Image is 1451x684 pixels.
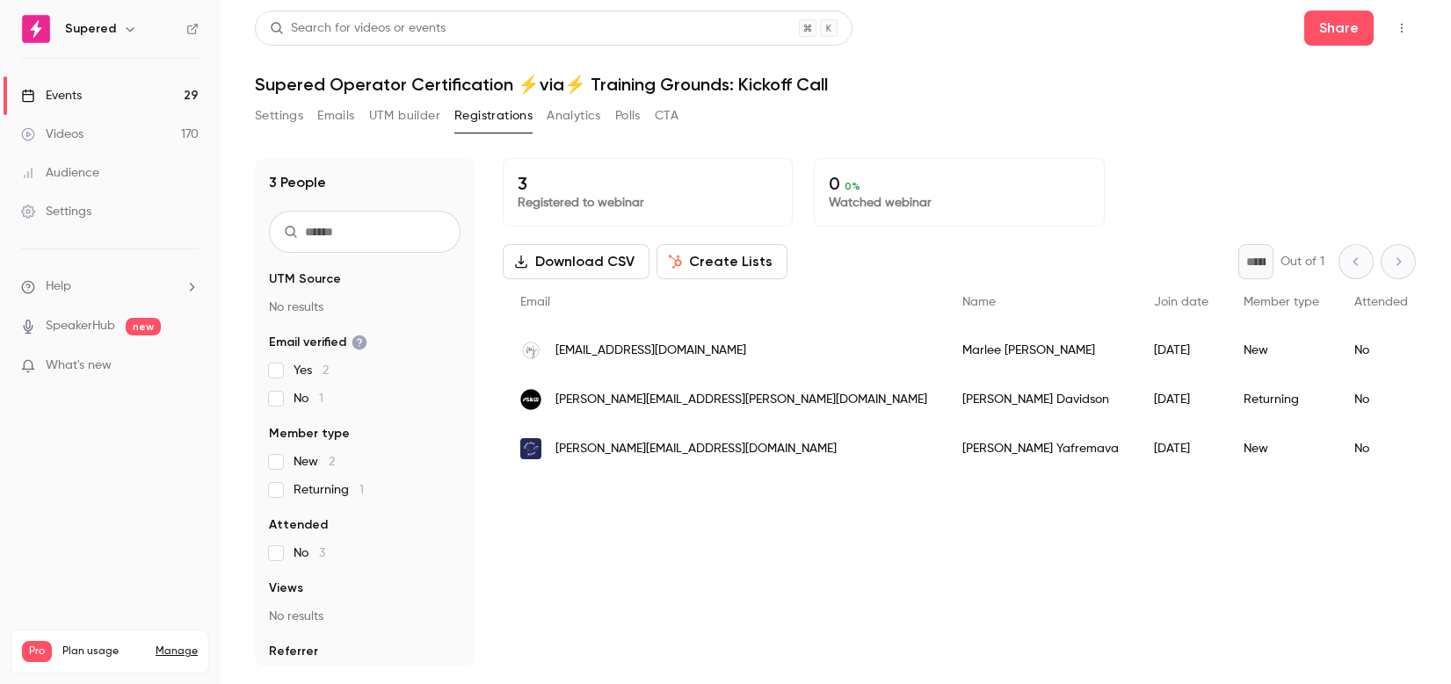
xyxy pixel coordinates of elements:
div: Returning [1226,375,1337,424]
a: Manage [156,644,198,659]
button: Settings [255,102,303,130]
span: Plan usage [62,644,145,659]
h1: 3 People [269,172,326,193]
p: No results [269,608,461,625]
span: Help [46,277,71,296]
img: psandco.ca [520,389,541,410]
span: [PERSON_NAME][EMAIL_ADDRESS][DOMAIN_NAME] [555,440,837,458]
p: 0 [829,173,1089,194]
span: Returning [294,481,364,499]
a: SpeakerHub [46,317,115,335]
span: Yes [294,362,329,379]
span: 1 [319,392,323,405]
p: No results [269,299,461,316]
span: No [294,390,323,407]
div: [DATE] [1136,424,1226,473]
h1: Supered Operator Certification ⚡️via⚡️ Training Grounds: Kickoff Call [255,74,1416,95]
div: [PERSON_NAME] Davidson [945,375,1136,424]
div: No [1337,375,1426,424]
span: [PERSON_NAME][EMAIL_ADDRESS][PERSON_NAME][DOMAIN_NAME] [555,391,927,409]
button: UTM builder [369,102,440,130]
span: 1 [359,484,364,496]
div: Events [21,87,82,104]
span: What's new [46,356,112,375]
button: Download CSV [503,244,649,279]
button: Emails [317,102,354,130]
span: new [126,318,161,335]
div: [DATE] [1136,326,1226,375]
p: Registered to webinar [518,194,778,212]
div: Audience [21,164,99,182]
span: 0 % [845,180,860,192]
span: Attended [1354,296,1408,308]
div: No [1337,326,1426,375]
button: Analytics [547,102,601,130]
span: Email verified [269,334,367,351]
span: Pro [22,641,52,662]
img: shareyourgenius.com [520,438,541,459]
h6: Supered [65,20,116,38]
iframe: Noticeable Trigger [178,358,199,374]
span: No [294,544,325,562]
span: Email [520,296,550,308]
span: UTM Source [269,270,341,288]
div: No [1337,424,1426,473]
div: New [1226,424,1337,473]
span: New [294,453,335,471]
img: Supered [22,15,50,43]
button: Create Lists [657,244,787,279]
span: 2 [329,456,335,468]
span: Views [269,580,303,597]
button: CTA [655,102,678,130]
span: Member type [1244,296,1319,308]
span: 3 [319,547,325,559]
div: Settings [21,203,91,220]
div: [DATE] [1136,375,1226,424]
li: help-dropdown-opener [21,277,199,296]
span: Name [962,296,996,308]
img: marleejoseph.com [520,340,541,361]
div: [PERSON_NAME] Yafremava [945,424,1136,473]
span: Attended [269,516,328,534]
div: Videos [21,126,83,143]
div: Marlee [PERSON_NAME] [945,326,1136,375]
button: Share [1304,11,1374,46]
div: New [1226,326,1337,375]
p: Out of 1 [1281,253,1324,270]
span: Member type [269,425,350,443]
button: Polls [615,102,641,130]
div: Search for videos or events [270,19,446,38]
span: Referrer [269,643,318,660]
span: Join date [1154,296,1208,308]
span: 2 [323,364,329,377]
p: 3 [518,173,778,194]
button: Registrations [454,102,533,130]
span: [EMAIL_ADDRESS][DOMAIN_NAME] [555,342,746,360]
p: Watched webinar [829,194,1089,212]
